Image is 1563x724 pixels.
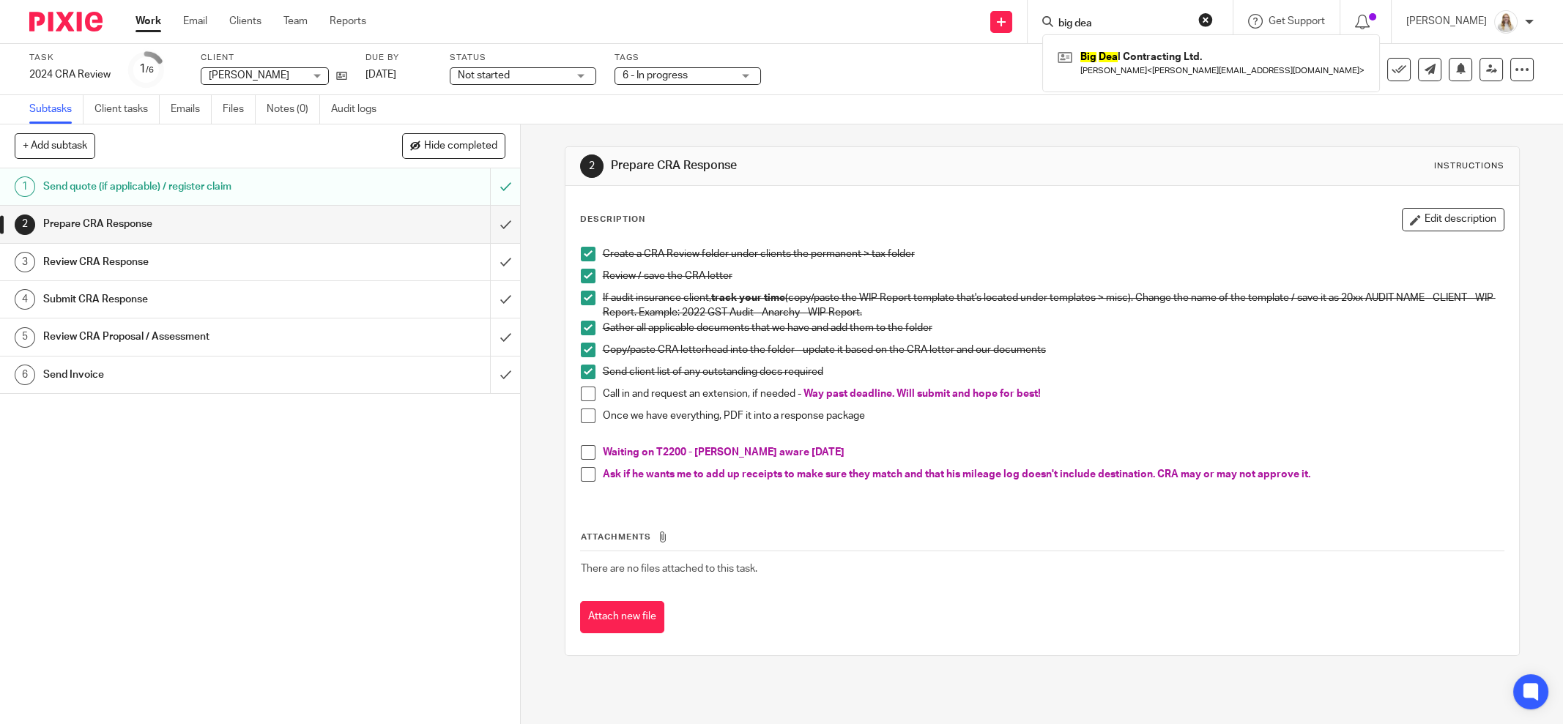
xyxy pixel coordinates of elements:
h1: Submit CRA Response [43,288,332,310]
a: Email [183,14,207,29]
h1: Review CRA Response [43,251,332,273]
label: Status [450,52,596,64]
button: Attach new file [580,601,664,634]
span: [DATE] [365,70,396,80]
div: 1 [139,61,154,78]
a: Emails [171,95,212,124]
span: Not started [458,70,510,81]
div: 4 [15,289,35,310]
h1: Prepare CRA Response [43,213,332,235]
button: Edit description [1402,208,1504,231]
a: Audit logs [331,95,387,124]
a: Notes (0) [267,95,320,124]
h1: Send quote (if applicable) / register claim [43,176,332,198]
button: Hide completed [402,133,505,158]
span: There are no files attached to this task. [581,564,757,574]
a: Reports [330,14,366,29]
a: Files [223,95,256,124]
p: [PERSON_NAME] [1406,14,1487,29]
span: Get Support [1269,16,1325,26]
p: Create a CRA Review folder under clients the permanent > tax folder [603,247,1504,261]
img: Headshot%2011-2024%20white%20background%20square%202.JPG [1494,10,1518,34]
span: [PERSON_NAME] [209,70,289,81]
div: 3 [15,252,35,272]
button: + Add subtask [15,133,95,158]
p: Once we have everything, PDF it into a response package [603,408,1504,423]
small: /6 [146,66,154,74]
a: Client tasks [94,95,160,124]
label: Tags [615,52,761,64]
p: Call in and request an extension, if needed - [603,387,1504,401]
a: Team [283,14,308,29]
span: Waiting on T2200 - [PERSON_NAME] aware [DATE] [603,447,844,458]
div: 2 [15,214,35,235]
div: Instructions [1434,160,1504,172]
span: Hide completed [424,141,497,152]
label: Task [29,52,111,64]
p: Gather all applicable documents that we have and add them to the folder [603,321,1504,335]
p: Send client list of any outstanding docs required [603,365,1504,379]
div: 6 [15,365,35,385]
p: Review / save the CRA letter [603,269,1504,283]
span: Attachments [581,533,651,541]
a: Subtasks [29,95,83,124]
p: Description [580,214,645,225]
a: Clients [229,14,261,29]
a: Work [135,14,161,29]
p: If audit insurance client, (copy/paste the WIP Report template that's located under templates > m... [603,291,1504,321]
h1: Send Invoice [43,364,332,386]
div: 1 [15,176,35,197]
strong: track your time [711,293,785,303]
label: Due by [365,52,431,64]
h1: Prepare CRA Response [611,158,1073,173]
p: Copy/paste CRA letterhead into the folder - update it based on the CRA letter and our documents [603,343,1504,357]
span: Way past deadline. Will submit and hope for best! [803,389,1041,399]
input: Search [1057,18,1189,31]
span: Ask if he wants me to add up receipts to make sure they match and that his mileage log doesn't in... [603,469,1310,479]
span: 6 - In progress [623,70,688,81]
button: Clear [1198,12,1213,27]
h1: Review CRA Proposal / Assessment [43,326,332,348]
label: Client [201,52,347,64]
div: 2024 CRA Review [29,67,111,82]
div: 5 [15,327,35,348]
img: Pixie [29,12,103,31]
div: 2 [580,154,604,178]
